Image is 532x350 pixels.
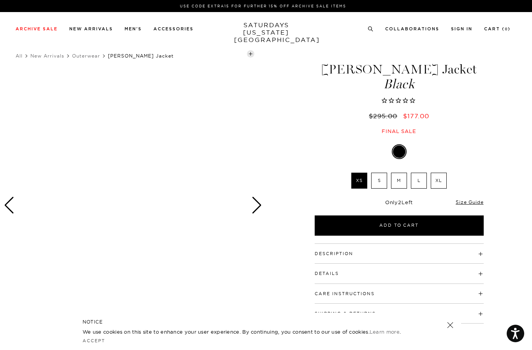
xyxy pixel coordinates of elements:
a: New Arrivals [30,53,64,59]
a: All [16,53,23,59]
label: Black [393,145,405,158]
a: Learn more [370,329,400,335]
a: Accept [83,338,105,343]
a: Accessories [153,27,194,31]
button: Shipping & Returns [315,311,376,316]
label: M [391,173,407,189]
div: Next slide [252,197,262,214]
label: S [371,173,387,189]
h5: NOTICE [83,318,449,325]
a: Cart (0) [484,27,511,31]
button: Description [315,252,353,256]
div: Only Left [315,199,484,206]
a: SATURDAYS[US_STATE][GEOGRAPHIC_DATA] [234,21,298,44]
small: 0 [505,28,508,31]
p: Use Code EXTRA15 for Further 15% Off Archive Sale Items [19,3,507,9]
a: Collaborations [385,27,439,31]
label: XS [351,173,367,189]
button: Details [315,271,339,276]
span: 2 [398,199,402,205]
span: Black [314,78,485,91]
label: L [411,173,427,189]
a: Archive Sale [16,27,58,31]
span: $177.00 [403,112,429,120]
span: Rated 0.0 out of 5 stars 0 reviews [314,97,485,105]
p: We use cookies on this site to enhance your user experience. By continuing, you consent to our us... [83,328,422,336]
div: Final sale [314,128,485,135]
h1: [PERSON_NAME] Jacket [314,63,485,91]
button: Add to Cart [315,215,484,236]
button: Care Instructions [315,292,375,296]
a: Outerwear [72,53,100,59]
a: New Arrivals [69,27,113,31]
del: $295.00 [369,112,400,120]
label: XL [431,173,447,189]
a: Sign In [451,27,472,31]
span: [PERSON_NAME] Jacket [108,53,174,59]
div: Previous slide [4,197,14,214]
a: Size Guide [456,199,483,205]
a: Men's [125,27,142,31]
